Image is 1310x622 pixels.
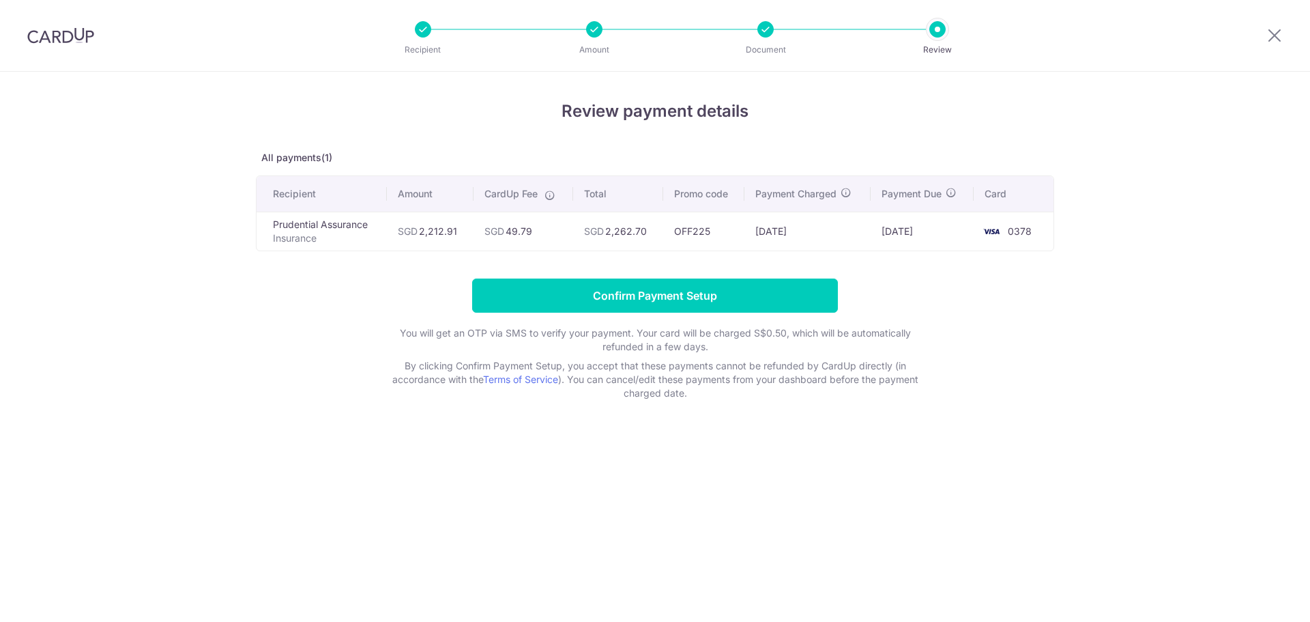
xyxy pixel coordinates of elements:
[257,212,387,251] td: Prudential Assurance
[256,151,1054,165] p: All payments(1)
[474,212,572,251] td: 49.79
[27,27,94,44] img: CardUp
[1008,225,1032,237] span: 0378
[755,187,836,201] span: Payment Charged
[715,43,816,57] p: Document
[544,43,645,57] p: Amount
[573,212,664,251] td: 2,262.70
[398,225,418,237] span: SGD
[663,212,744,251] td: OFF225
[744,212,871,251] td: [DATE]
[882,187,942,201] span: Payment Due
[257,176,387,212] th: Recipient
[663,176,744,212] th: Promo code
[887,43,988,57] p: Review
[573,176,664,212] th: Total
[472,279,838,313] input: Confirm Payment Setup
[373,43,474,57] p: Recipient
[584,225,604,237] span: SGD
[273,231,376,245] p: Insurance
[484,187,538,201] span: CardUp Fee
[387,176,474,212] th: Amount
[1223,581,1296,615] iframe: Opens a widget where you can find more information
[978,223,1005,240] img: <span class="translation_missing" title="translation missing: en.account_steps.new_confirm_form.b...
[871,212,974,251] td: [DATE]
[974,176,1053,212] th: Card
[256,99,1054,124] h4: Review payment details
[382,359,928,400] p: By clicking Confirm Payment Setup, you accept that these payments cannot be refunded by CardUp di...
[483,373,558,385] a: Terms of Service
[382,326,928,354] p: You will get an OTP via SMS to verify your payment. Your card will be charged S$0.50, which will ...
[484,225,504,237] span: SGD
[387,212,474,251] td: 2,212.91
